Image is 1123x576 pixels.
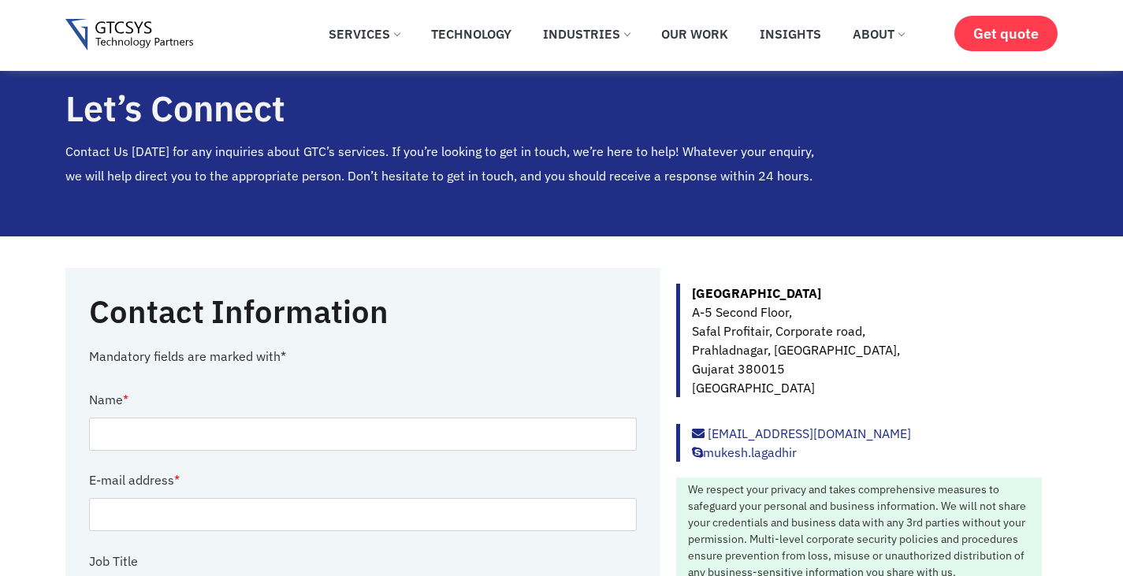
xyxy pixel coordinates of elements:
[748,17,833,51] a: Insights
[89,381,128,418] label: Name
[65,19,194,51] img: Gtcsys logo
[419,17,523,51] a: Technology
[692,284,1042,397] p: A-5 Second Floor, Safal Profitair, Corporate road, Prahladnagar, [GEOGRAPHIC_DATA], Gujarat 38001...
[317,17,411,51] a: Services
[692,425,911,441] a: [EMAIL_ADDRESS][DOMAIN_NAME]
[65,139,831,188] p: Contact Us [DATE] for any inquiries about GTC’s services. If you’re looking to get in touch, we’r...
[89,292,593,331] h2: Contact Information
[841,17,916,51] a: About
[954,16,1058,51] a: Get quote
[692,285,821,301] strong: [GEOGRAPHIC_DATA]
[649,17,740,51] a: Our Work
[531,17,641,51] a: Industries
[89,462,180,498] label: E-mail address
[692,444,797,460] a: mukesh.lagadhir
[89,347,638,366] div: Mandatory fields are marked with*
[973,25,1039,42] span: Get quote
[65,89,831,128] h3: Let’s Connect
